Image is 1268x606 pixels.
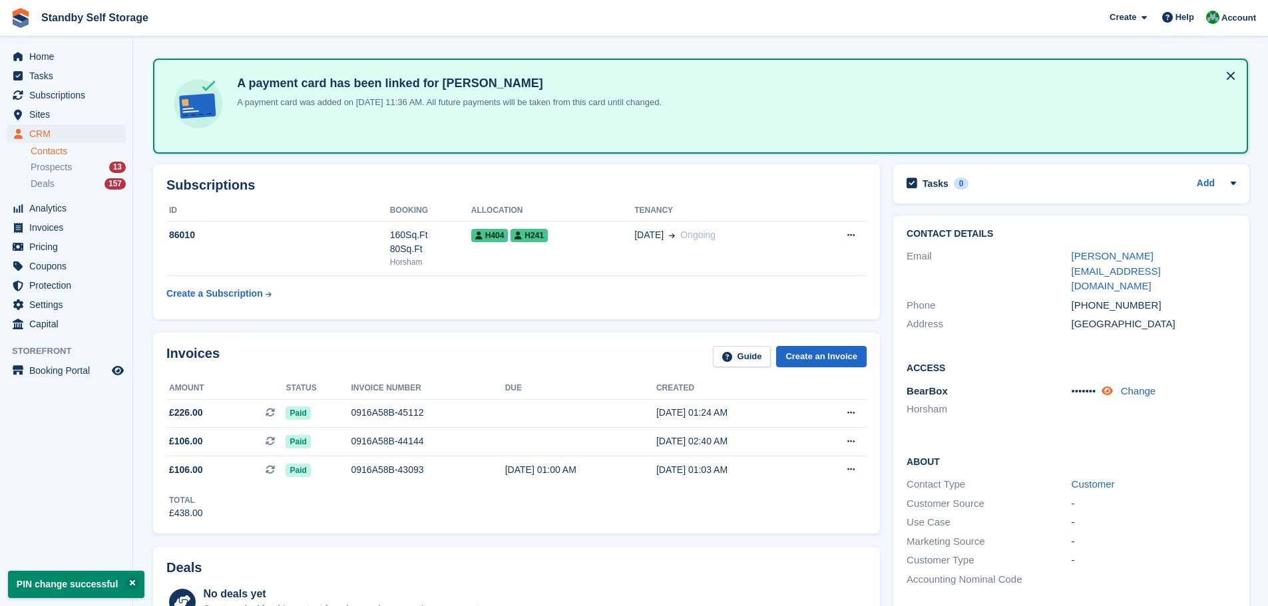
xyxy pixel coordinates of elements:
span: H404 [471,229,509,242]
a: menu [7,86,126,104]
a: menu [7,257,126,275]
a: Preview store [110,363,126,379]
div: £438.00 [169,506,203,520]
h2: Contact Details [907,229,1236,239]
span: Create [1110,11,1136,24]
span: Coupons [29,257,109,275]
div: 160Sq.Ft 80Sq.Ft [390,228,471,256]
a: Contacts [31,145,126,158]
a: Prospects 13 [31,160,126,174]
span: £106.00 [169,463,203,477]
a: Standby Self Storage [36,7,154,29]
a: Create an Invoice [776,346,867,368]
p: A payment card was added on [DATE] 11:36 AM. All future payments will be taken from this card unt... [232,96,662,109]
a: menu [7,67,126,85]
a: Add [1197,176,1215,192]
span: Settings [29,295,109,314]
span: Account [1221,11,1256,25]
div: [DATE] 01:00 AM [505,463,656,477]
span: Help [1175,11,1194,24]
div: Phone [907,298,1071,313]
div: Contact Type [907,477,1071,492]
a: menu [7,315,126,333]
div: Email [907,249,1071,294]
div: Create a Subscription [166,287,263,301]
h2: About [907,454,1236,468]
div: No deals yet [203,586,482,602]
div: Horsham [390,256,471,268]
a: menu [7,295,126,314]
span: Paid [286,406,310,420]
a: menu [7,199,126,218]
h4: A payment card has been linked for [PERSON_NAME] [232,76,662,91]
div: [DATE] 01:24 AM [656,406,807,420]
div: [DATE] 01:03 AM [656,463,807,477]
span: BearBox [907,385,948,396]
img: Megan Cotton [1206,11,1219,24]
th: Created [656,378,807,399]
div: - [1072,553,1236,568]
th: Invoice number [351,378,505,399]
span: Home [29,47,109,66]
span: Subscriptions [29,86,109,104]
div: 86010 [166,228,390,242]
span: Protection [29,276,109,295]
div: [PHONE_NUMBER] [1072,298,1236,313]
th: Amount [166,378,286,399]
a: menu [7,237,126,256]
li: Horsham [907,402,1071,417]
a: menu [7,276,126,295]
div: Total [169,494,203,506]
h2: Subscriptions [166,178,867,193]
div: 13 [109,162,126,173]
span: Invoices [29,218,109,237]
div: - [1072,496,1236,512]
a: [PERSON_NAME][EMAIL_ADDRESS][DOMAIN_NAME] [1072,250,1161,291]
span: Sites [29,105,109,124]
a: menu [7,124,126,143]
span: ••••••• [1072,385,1096,396]
img: card-linked-ebf98d0992dc2aeb22e95c0e3c79077019eb2392cfd83c6a337811c24bc77127.svg [170,76,226,132]
th: ID [166,200,390,222]
span: Pricing [29,237,109,256]
a: Change [1121,385,1156,396]
span: Paid [286,464,310,477]
span: Prospects [31,161,72,174]
h2: Invoices [166,346,220,368]
div: 157 [105,178,126,190]
span: Storefront [12,345,132,358]
span: £106.00 [169,434,203,448]
div: Marketing Source [907,534,1071,549]
a: Guide [713,346,771,368]
th: Due [505,378,656,399]
div: [GEOGRAPHIC_DATA] [1072,317,1236,332]
div: Customer Type [907,553,1071,568]
div: [DATE] 02:40 AM [656,434,807,448]
span: Deals [31,178,55,190]
th: Tenancy [634,200,807,222]
div: Customer Source [907,496,1071,512]
div: 0916A58B-45112 [351,406,505,420]
div: - [1072,515,1236,530]
div: Use Case [907,515,1071,530]
span: Booking Portal [29,361,109,380]
a: Create a Subscription [166,281,272,306]
th: Allocation [471,200,634,222]
div: Address [907,317,1071,332]
span: Paid [286,435,310,448]
span: CRM [29,124,109,143]
a: Customer [1072,478,1115,490]
div: 0916A58B-44144 [351,434,505,448]
div: 0916A58B-43093 [351,463,505,477]
p: PIN change successful [8,571,144,598]
a: menu [7,47,126,66]
h2: Access [907,361,1236,374]
th: Booking [390,200,471,222]
span: Tasks [29,67,109,85]
a: menu [7,361,126,380]
th: Status [286,378,351,399]
span: [DATE] [634,228,664,242]
span: H241 [511,229,548,242]
span: Analytics [29,199,109,218]
a: menu [7,105,126,124]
